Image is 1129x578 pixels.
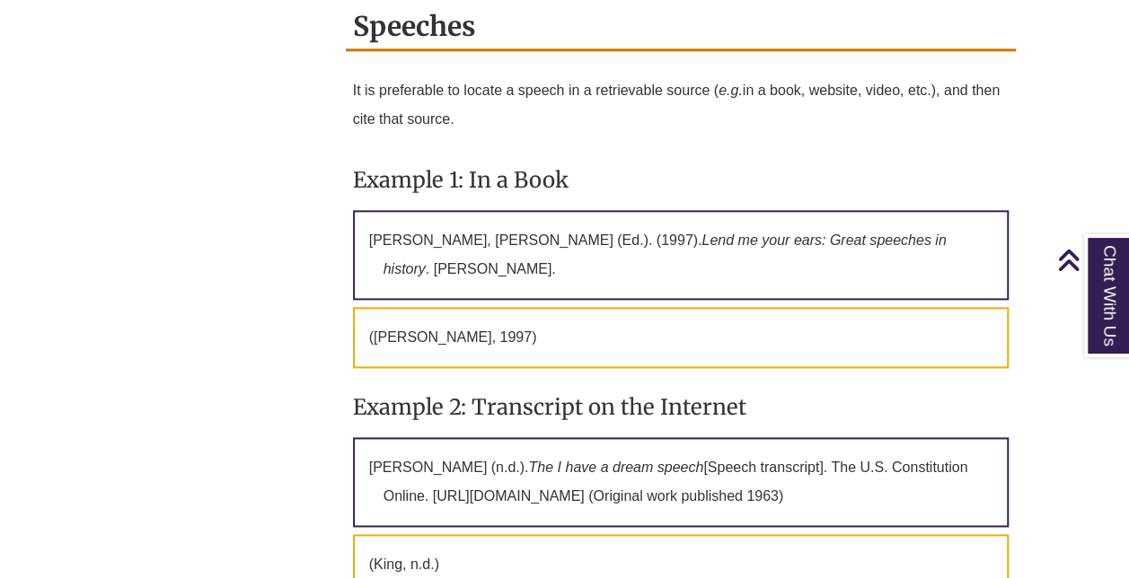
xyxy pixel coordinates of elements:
[353,437,1010,527] p: [PERSON_NAME] (n.d.). [Speech transcript]. The U.S. Constitution Online. [URL][DOMAIN_NAME] (Orig...
[353,159,1010,201] h3: Example 1: In a Book
[719,83,743,98] em: e.g.
[353,210,1010,300] p: [PERSON_NAME], [PERSON_NAME] (Ed.). (1997). . [PERSON_NAME].
[353,307,1010,368] p: ([PERSON_NAME], 1997)
[384,232,947,276] em: Lend me your ears: Great speeches in history
[528,460,703,475] em: The I have a dream speech
[353,386,1010,428] h3: Example 2: Transcript on the Internet
[346,4,1017,51] h2: Speeches
[353,69,1010,141] p: It is preferable to locate a speech in a retrievable source ( in a book, website, video, etc.), a...
[1057,248,1125,272] a: Back to Top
